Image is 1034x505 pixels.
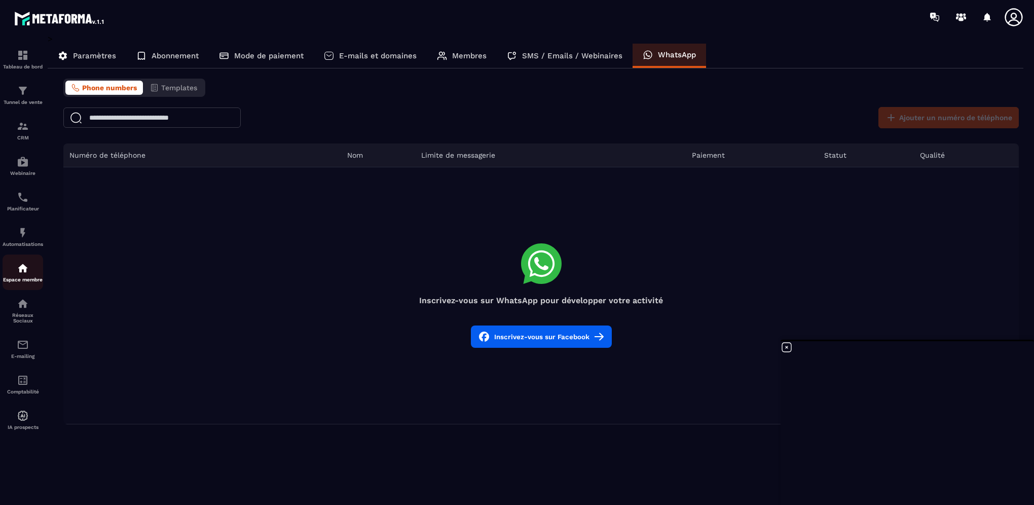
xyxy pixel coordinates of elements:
[686,143,818,167] th: Paiement
[3,42,43,77] a: formationformationTableau de bord
[161,84,197,92] span: Templates
[3,277,43,282] p: Espace membre
[17,49,29,61] img: formation
[3,219,43,255] a: automationsautomationsAutomatisations
[3,77,43,113] a: formationformationTunnel de vente
[63,296,1019,305] h4: Inscrivez-vous sur WhatsApp pour développer votre activité
[3,353,43,359] p: E-mailing
[471,326,612,348] button: Inscrivez-vous sur Facebook
[3,170,43,176] p: Webinaire
[17,191,29,203] img: scheduler
[17,410,29,422] img: automations
[3,367,43,402] a: accountantaccountantComptabilité
[82,84,137,92] span: Phone numbers
[522,51,622,60] p: SMS / Emails / Webinaires
[17,339,29,351] img: email
[234,51,304,60] p: Mode de paiement
[17,227,29,239] img: automations
[65,81,143,95] button: Phone numbers
[14,9,105,27] img: logo
[3,241,43,247] p: Automatisations
[17,85,29,97] img: formation
[17,298,29,310] img: social-network
[48,34,1024,424] div: >
[17,156,29,168] img: automations
[818,143,914,167] th: Statut
[3,99,43,105] p: Tunnel de vente
[3,424,43,430] p: IA prospects
[3,290,43,331] a: social-networksocial-networkRéseaux Sociaux
[17,374,29,386] img: accountant
[3,113,43,148] a: formationformationCRM
[3,135,43,140] p: CRM
[3,148,43,184] a: automationsautomationsWebinaire
[3,389,43,394] p: Comptabilité
[658,50,696,59] p: WhatsApp
[17,120,29,132] img: formation
[415,143,686,167] th: Limite de messagerie
[3,184,43,219] a: schedulerschedulerPlanificateur
[63,143,341,167] th: Numéro de téléphone
[3,64,43,69] p: Tableau de bord
[339,51,417,60] p: E-mails et domaines
[73,51,116,60] p: Paramètres
[3,331,43,367] a: emailemailE-mailing
[341,143,415,167] th: Nom
[17,262,29,274] img: automations
[3,255,43,290] a: automationsautomationsEspace membre
[3,206,43,211] p: Planificateur
[3,312,43,323] p: Réseaux Sociaux
[914,143,1019,167] th: Qualité
[452,51,487,60] p: Membres
[152,51,199,60] p: Abonnement
[144,81,203,95] button: Templates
